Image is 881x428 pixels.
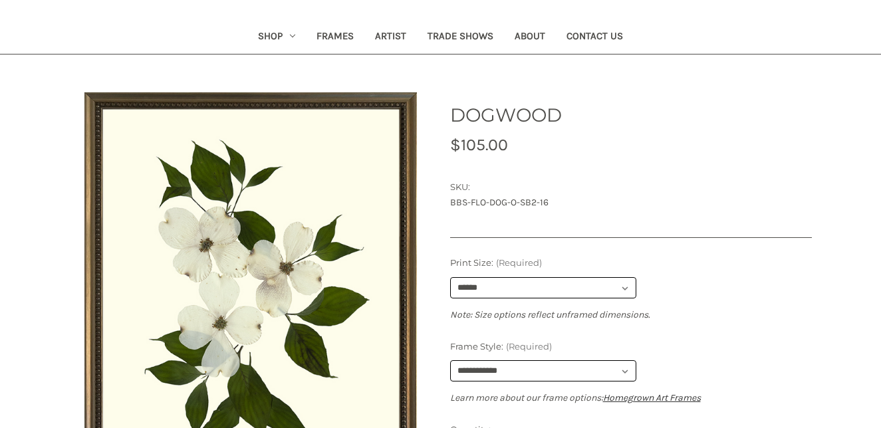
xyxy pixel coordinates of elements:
span: $105.00 [450,135,508,154]
dt: SKU: [450,181,809,194]
dd: BBS-FLO-DOG-O-SB2-16 [450,195,812,209]
h1: DOGWOOD [450,101,812,129]
label: Frame Style: [450,340,812,354]
a: About [504,21,556,54]
p: Learn more about our frame options: [450,391,812,405]
a: Trade Shows [417,21,504,54]
a: Homegrown Art Frames [603,392,701,403]
label: Print Size: [450,257,812,270]
p: Note: Size options reflect unframed dimensions. [450,308,812,322]
a: Contact Us [556,21,634,54]
small: (Required) [496,257,542,268]
a: Artist [364,21,417,54]
small: (Required) [506,341,552,352]
a: Shop [247,21,306,54]
a: Frames [306,21,364,54]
